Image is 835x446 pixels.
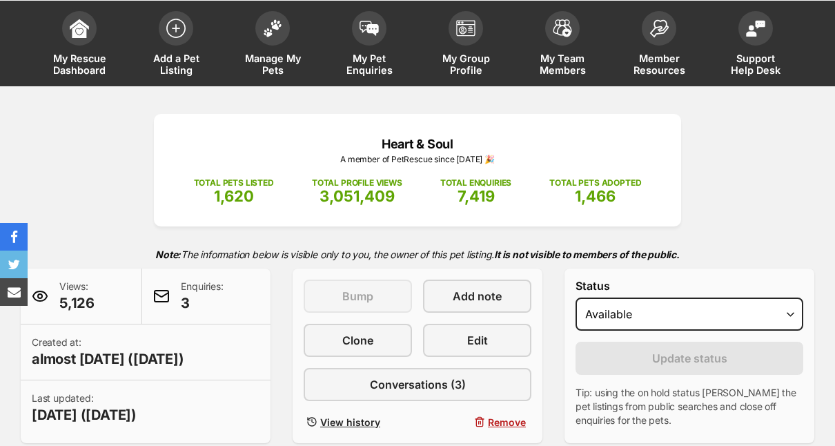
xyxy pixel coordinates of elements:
span: 5,126 [59,293,95,313]
img: manage-my-pets-icon-02211641906a0b7f246fdf0571729dbe1e7629f14944591b6c1af311fb30b64b.svg [263,19,282,37]
img: pet-enquiries-icon-7e3ad2cf08bfb03b45e93fb7055b45f3efa6380592205ae92323e6603595dc1f.svg [360,21,379,36]
button: Bump [304,280,412,313]
span: 7,419 [458,187,495,205]
a: My Pet Enquiries [321,4,417,86]
img: add-pet-listing-icon-0afa8454b4691262ce3f59096e99ab1cd57d4a30225e0717b998d2c9b9846f56.svg [166,19,186,38]
p: Enquiries: [181,280,223,313]
span: Remove [488,415,526,429]
a: Member Resources [611,4,707,86]
span: Conversations (3) [370,376,466,393]
label: Status [576,280,803,292]
a: My Rescue Dashboard [31,4,128,86]
button: Remove [423,412,531,432]
a: Manage My Pets [224,4,321,86]
p: A member of PetRescue since [DATE] 🎉 [175,153,660,166]
span: almost [DATE] ([DATE]) [32,349,184,369]
span: Bump [342,288,373,304]
span: 1,620 [214,187,254,205]
span: Add note [453,288,502,304]
a: Support Help Desk [707,4,804,86]
a: Edit [423,324,531,357]
img: team-members-icon-5396bd8760b3fe7c0b43da4ab00e1e3bb1a5d9ba89233759b79545d2d3fc5d0d.svg [553,19,572,37]
a: Add note [423,280,531,313]
span: Manage My Pets [242,52,304,76]
p: Last updated: [32,391,137,425]
img: dashboard-icon-eb2f2d2d3e046f16d808141f083e7271f6b2e854fb5c12c21221c1fb7104beca.svg [70,19,89,38]
p: Tip: using the on hold status [PERSON_NAME] the pet listings from public searches and close off e... [576,386,803,427]
span: Edit [467,332,488,349]
span: My Pet Enquiries [338,52,400,76]
p: Heart & Soul [175,135,660,153]
span: Add a Pet Listing [145,52,207,76]
a: Conversations (3) [304,368,531,401]
p: TOTAL PETS ADOPTED [549,177,641,189]
a: My Team Members [514,4,611,86]
img: member-resources-icon-8e73f808a243e03378d46382f2149f9095a855e16c252ad45f914b54edf8863c.svg [649,19,669,38]
span: Support Help Desk [725,52,787,76]
a: Add a Pet Listing [128,4,224,86]
img: help-desk-icon-fdf02630f3aa405de69fd3d07c3f3aa587a6932b1a1747fa1d2bba05be0121f9.svg [746,20,765,37]
a: My Group Profile [417,4,514,86]
p: Views: [59,280,95,313]
p: TOTAL PROFILE VIEWS [312,177,402,189]
span: My Rescue Dashboard [48,52,110,76]
span: 3,051,409 [320,187,395,205]
a: Clone [304,324,412,357]
p: TOTAL PETS LISTED [194,177,274,189]
a: View history [304,412,412,432]
span: My Team Members [531,52,593,76]
button: Update status [576,342,803,375]
strong: It is not visible to members of the public. [494,249,680,260]
span: My Group Profile [435,52,497,76]
span: 3 [181,293,223,313]
p: Created at: [32,336,184,369]
strong: Note: [155,249,181,260]
span: 1,466 [575,187,616,205]
span: Member Resources [628,52,690,76]
p: TOTAL ENQUIRIES [440,177,511,189]
span: Clone [342,332,373,349]
img: group-profile-icon-3fa3cf56718a62981997c0bc7e787c4b2cf8bcc04b72c1350f741eb67cf2f40e.svg [456,20,475,37]
span: [DATE] ([DATE]) [32,405,137,425]
p: The information below is visible only to you, the owner of this pet listing. [21,240,814,269]
span: Update status [652,350,727,367]
span: View history [320,415,380,429]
